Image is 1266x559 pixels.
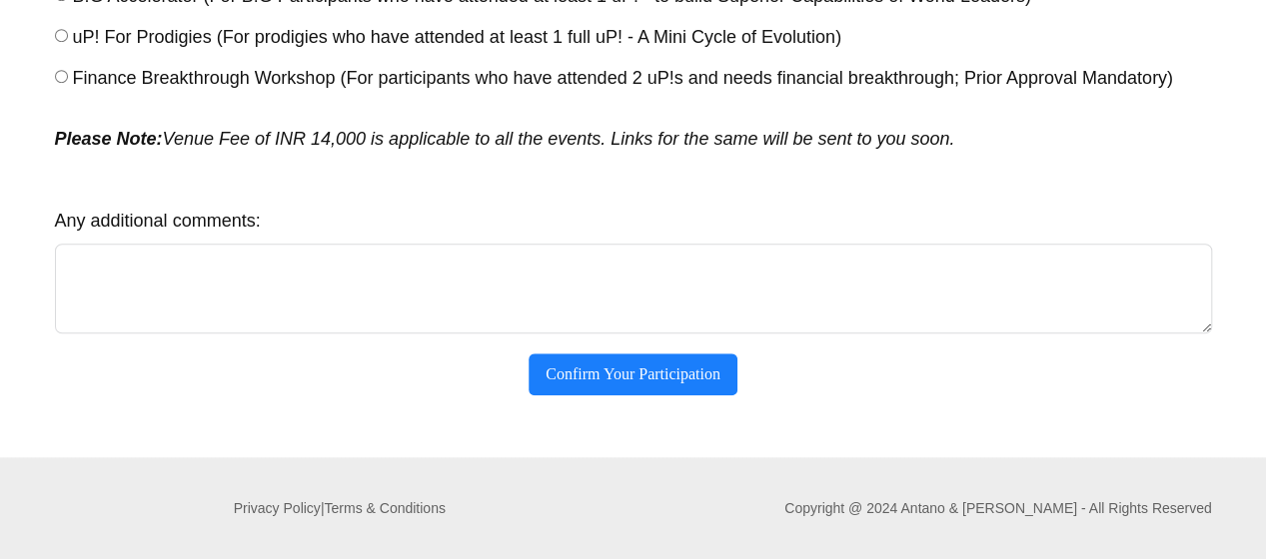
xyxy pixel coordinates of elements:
em: Venue Fee of INR 14,000 is applicable to all the events. Links for the same will be sent to you s... [55,129,955,149]
label: Any additional comments: [55,203,261,239]
textarea: Any additional comments: [55,244,1212,333]
p: Copyright @ 2024 Antano & [PERSON_NAME] - All Rights Reserved [784,494,1211,522]
span: uP! For Prodigies (For prodigies who have attended at least 1 full uP! - A Mini Cycle of Evolution) [73,27,841,47]
a: Terms & Conditions [324,500,445,516]
input: uP! For Prodigies (For prodigies who have attended at least 1 full uP! - A Mini Cycle of Evolution) [55,29,68,42]
button: Confirm Your Participation [529,353,737,395]
input: Finance Breakthrough Workshop (For participants who have attended 2 uP!s and needs financial brea... [55,70,68,83]
p: | [55,494,626,522]
strong: Please Note: [55,129,163,149]
span: Finance Breakthrough Workshop (For participants who have attended 2 uP!s and needs financial brea... [73,68,1173,88]
a: Privacy Policy [234,500,321,516]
